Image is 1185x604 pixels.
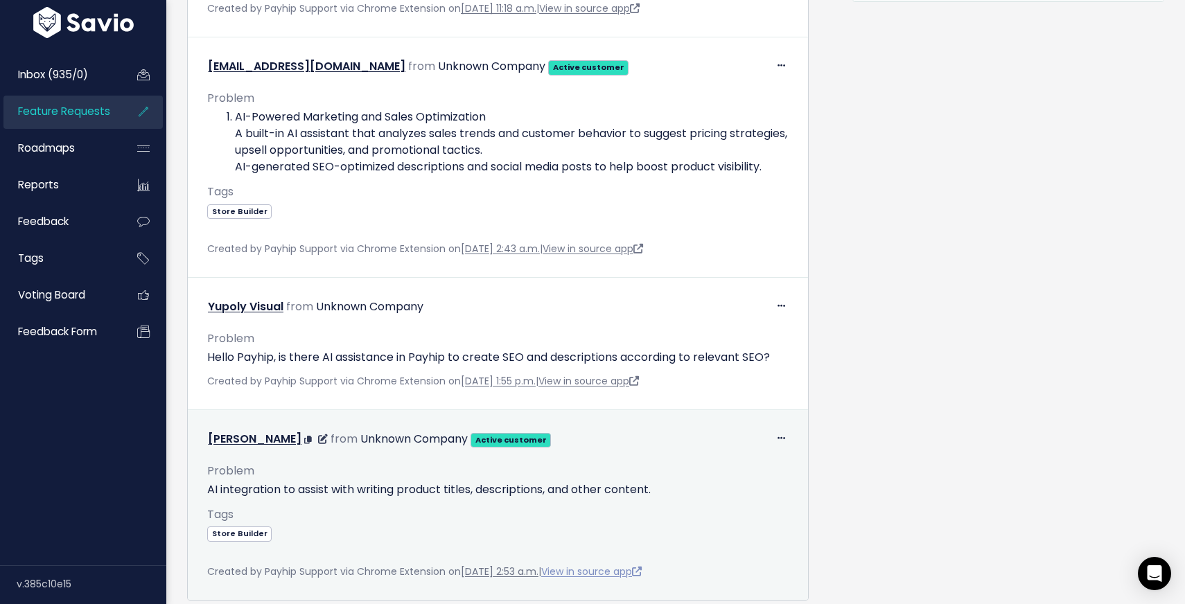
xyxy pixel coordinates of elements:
[18,177,59,192] span: Reports
[3,206,115,238] a: Feedback
[208,299,283,314] a: Yupoly Visual
[3,96,115,127] a: Feature Requests
[3,242,115,274] a: Tags
[461,565,538,578] a: [DATE] 2:53 a.m.
[207,526,272,540] a: Store Builder
[438,57,545,77] div: Unknown Company
[207,184,234,199] span: Tags
[18,214,69,229] span: Feedback
[207,204,272,219] span: Store Builder
[475,434,547,445] strong: Active customer
[207,506,234,522] span: Tags
[207,330,254,346] span: Problem
[17,566,166,602] div: v.385c10e15
[207,374,639,388] span: Created by Payhip Support via Chrome Extension on |
[461,1,536,15] a: [DATE] 11:18 a.m.
[408,58,435,74] span: from
[360,429,468,450] div: Unknown Company
[208,431,301,447] a: [PERSON_NAME]
[553,62,624,73] strong: Active customer
[461,242,540,256] a: [DATE] 2:43 a.m.
[207,526,272,541] span: Store Builder
[541,565,642,578] a: View in source app
[207,204,272,217] a: Store Builder
[207,481,789,498] p: AI integration to assist with writing product titles, descriptions, and other content.
[18,104,110,118] span: Feature Requests
[18,324,97,339] span: Feedback form
[30,7,137,38] img: logo-white.9d6f32f41409.svg
[3,169,115,201] a: Reports
[331,431,358,447] span: from
[543,242,643,256] a: View in source app
[207,565,642,578] span: Created by Payhip Support via Chrome Extension on |
[207,242,643,256] span: Created by Payhip Support via Chrome Extension on |
[3,316,115,348] a: Feedback form
[235,109,789,175] li: AI-Powered Marketing and Sales Optimization A built-in AI assistant that analyzes sales trends an...
[3,59,115,91] a: Inbox (935/0)
[207,90,254,106] span: Problem
[3,132,115,164] a: Roadmaps
[539,1,640,15] a: View in source app
[18,251,44,265] span: Tags
[316,297,423,317] div: Unknown Company
[461,374,536,388] a: [DATE] 1:55 p.m.
[18,67,88,82] span: Inbox (935/0)
[286,299,313,314] span: from
[18,141,75,155] span: Roadmaps
[1138,557,1171,590] div: Open Intercom Messenger
[207,1,640,15] span: Created by Payhip Support via Chrome Extension on |
[3,279,115,311] a: Voting Board
[18,287,85,302] span: Voting Board
[208,58,405,74] a: [EMAIL_ADDRESS][DOMAIN_NAME]
[207,349,789,366] p: Hello Payhip, is there AI assistance in Payhip to create SEO and descriptions according to releva...
[207,463,254,479] span: Problem
[538,374,639,388] a: View in source app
